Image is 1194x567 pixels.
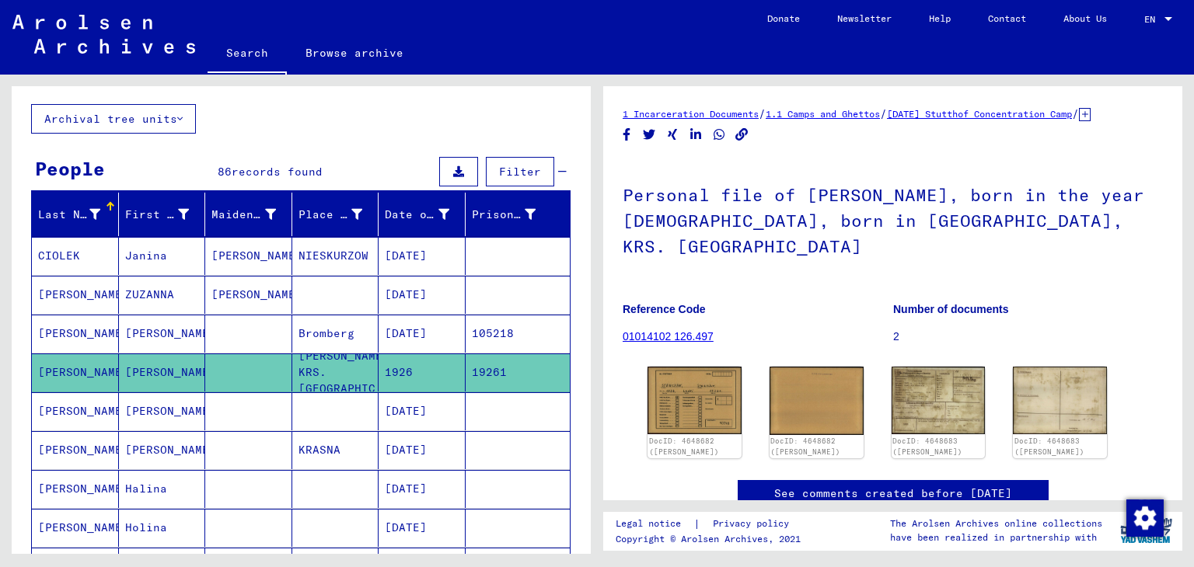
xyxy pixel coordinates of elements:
button: Archival tree units [31,104,196,134]
a: DocID: 4648682 ([PERSON_NAME]) [770,437,840,456]
mat-header-cell: Date of Birth [379,193,466,236]
span: records found [232,165,323,179]
a: DocID: 4648683 ([PERSON_NAME]) [1014,437,1084,456]
a: 1 Incarceration Documents [623,108,759,120]
a: Browse archive [287,34,422,71]
mat-header-cell: First Name [119,193,206,236]
span: 86 [218,165,232,179]
mat-cell: [DATE] [379,509,466,547]
a: DocID: 4648683 ([PERSON_NAME]) [892,437,962,456]
mat-cell: [PERSON_NAME], KRS. [GEOGRAPHIC_DATA] [292,353,379,391]
h1: Personal file of [PERSON_NAME], born in the year [DEMOGRAPHIC_DATA], born in [GEOGRAPHIC_DATA], K... [623,159,1163,279]
mat-cell: [PERSON_NAME] [32,392,119,430]
div: | [616,516,808,532]
div: Last Name [38,202,120,227]
mat-cell: [DATE] [379,470,466,508]
div: People [35,155,105,183]
p: The Arolsen Archives online collections [890,517,1102,530]
a: DocID: 4648682 ([PERSON_NAME]) [649,437,719,456]
mat-cell: [PERSON_NAME] [119,431,206,469]
span: EN [1144,14,1161,25]
mat-cell: 19261 [466,353,571,391]
mat-header-cell: Maiden Name [205,193,292,236]
div: Maiden Name [211,207,276,223]
mat-cell: [DATE] [379,431,466,469]
mat-cell: [DATE] [379,315,466,353]
p: have been realized in partnership with [890,530,1102,544]
mat-cell: CIOLEK [32,237,119,275]
button: Share on Xing [665,125,681,144]
mat-cell: [PERSON_NAME] [119,392,206,430]
mat-cell: KRASNA [292,431,379,469]
p: 2 [893,329,1163,345]
img: 001.jpg [648,367,742,434]
b: Number of documents [893,303,1009,315]
button: Filter [486,157,554,186]
span: / [1072,106,1079,120]
div: First Name [125,207,190,223]
mat-cell: [DATE] [379,237,466,275]
a: See comments created before [DATE] [774,485,1012,502]
mat-cell: NIESKURZOW [292,237,379,275]
a: Privacy policy [700,516,808,532]
div: Prisoner # [472,202,556,227]
button: Copy link [734,125,750,144]
mat-cell: 105218 [466,315,571,353]
p: Copyright © Arolsen Archives, 2021 [616,532,808,546]
mat-cell: [DATE] [379,276,466,314]
mat-header-cell: Place of Birth [292,193,379,236]
mat-header-cell: Prisoner # [466,193,571,236]
a: Search [208,34,287,75]
mat-cell: [PERSON_NAME] [32,353,119,391]
button: Share on Facebook [619,125,635,144]
span: / [880,106,887,120]
b: Reference Code [623,303,706,315]
a: Legal notice [616,516,693,532]
img: 002.jpg [1013,367,1107,434]
a: 1.1 Camps and Ghettos [766,108,880,120]
img: yv_logo.png [1117,511,1175,550]
mat-cell: ZUZANNA [119,276,206,314]
div: First Name [125,202,209,227]
mat-cell: Bromberg [292,315,379,353]
mat-cell: 1926 [379,353,466,391]
mat-cell: Holina [119,509,206,547]
div: Change consent [1126,499,1163,536]
span: Filter [499,165,541,179]
mat-cell: [PERSON_NAME] [32,315,119,353]
div: Place of Birth [298,207,363,223]
a: [DATE] Stutthof Concentration Camp [887,108,1072,120]
button: Share on LinkedIn [688,125,704,144]
mat-cell: [PERSON_NAME] [205,237,292,275]
mat-cell: [PERSON_NAME] [32,276,119,314]
mat-cell: Janina [119,237,206,275]
mat-cell: Halina [119,470,206,508]
mat-cell: [PERSON_NAME] [32,470,119,508]
mat-cell: [PERSON_NAME] [205,276,292,314]
img: Arolsen_neg.svg [12,15,195,54]
div: Place of Birth [298,202,382,227]
img: 002.jpg [770,367,864,435]
img: 001.jpg [892,367,986,433]
a: 01014102 126.497 [623,330,714,343]
div: Date of Birth [385,202,469,227]
button: Share on WhatsApp [711,125,728,144]
img: Change consent [1126,499,1164,537]
mat-header-cell: Last Name [32,193,119,236]
div: Date of Birth [385,207,449,223]
div: Last Name [38,207,100,223]
mat-cell: [PERSON_NAME] [119,353,206,391]
span: / [759,106,766,120]
div: Maiden Name [211,202,295,227]
mat-cell: [PERSON_NAME] [32,431,119,469]
div: Prisoner # [472,207,536,223]
mat-cell: [PERSON_NAME] [119,315,206,353]
button: Share on Twitter [641,125,658,144]
mat-cell: [DATE] [379,392,466,430]
mat-cell: [PERSON_NAME] [32,509,119,547]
